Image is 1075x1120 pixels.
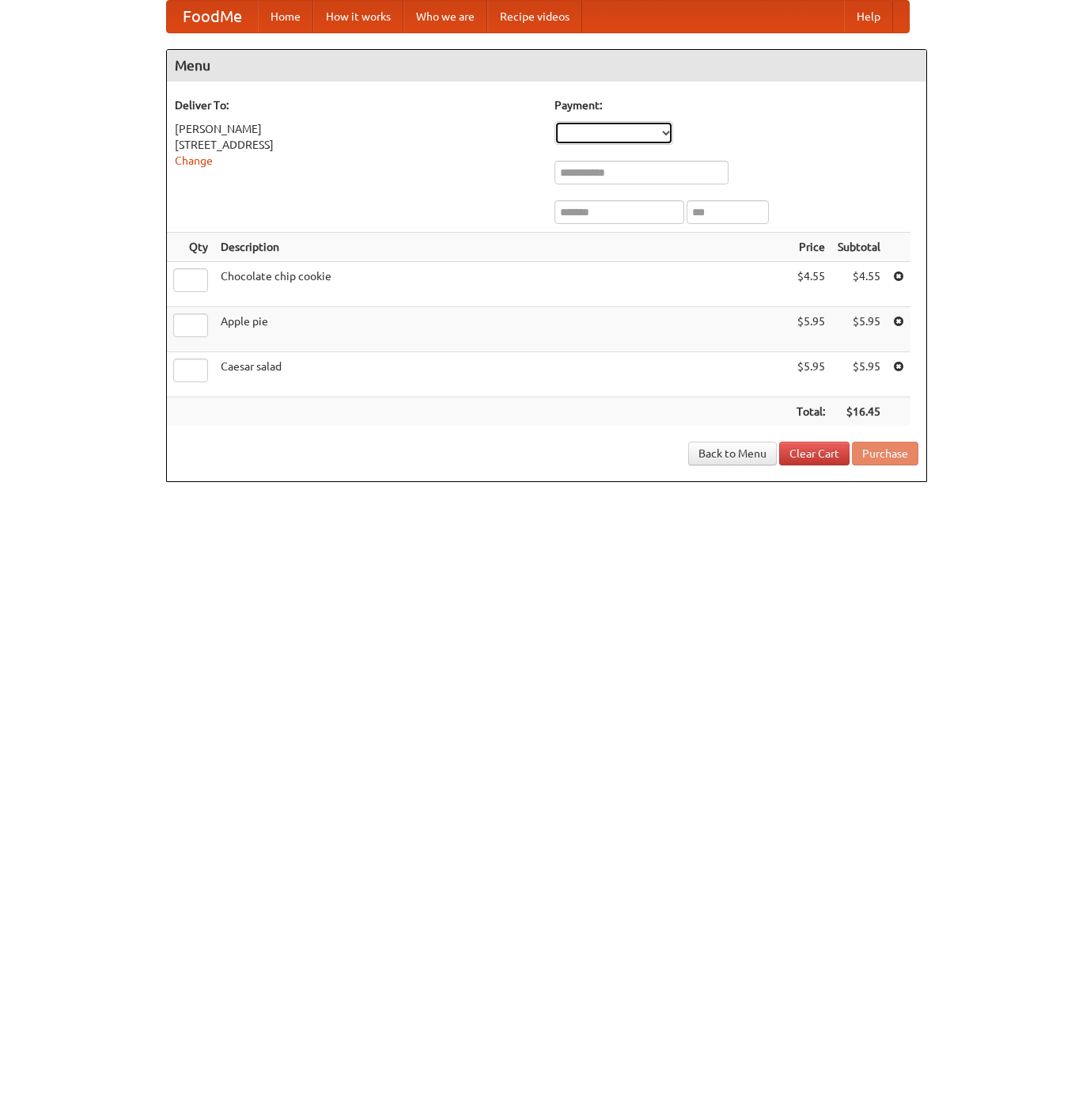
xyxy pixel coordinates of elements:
th: $16.45 [831,397,887,427]
td: $5.95 [790,352,831,397]
a: Recipe videos [487,1,582,32]
td: Chocolate chip cookie [214,262,790,307]
td: $5.95 [831,352,887,397]
a: FoodMe [167,1,258,32]
th: Price [790,233,831,262]
div: [STREET_ADDRESS] [175,137,539,153]
a: Clear Cart [779,442,850,465]
div: [PERSON_NAME] [175,121,539,137]
td: $4.55 [831,262,887,307]
h5: Payment: [555,97,918,113]
a: Home [258,1,313,32]
th: Qty [167,233,214,262]
h4: Menu [167,50,926,82]
a: How it works [313,1,403,32]
a: Help [844,1,893,32]
th: Total: [790,397,831,427]
a: Back to Menu [688,442,777,465]
td: Apple pie [214,307,790,352]
th: Subtotal [831,233,887,262]
th: Description [214,233,790,262]
td: Caesar salad [214,352,790,397]
td: $5.95 [831,307,887,352]
button: Purchase [852,442,918,465]
td: $4.55 [790,262,831,307]
h5: Deliver To: [175,97,539,113]
td: $5.95 [790,307,831,352]
a: Who we are [403,1,487,32]
a: Change [175,154,213,167]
